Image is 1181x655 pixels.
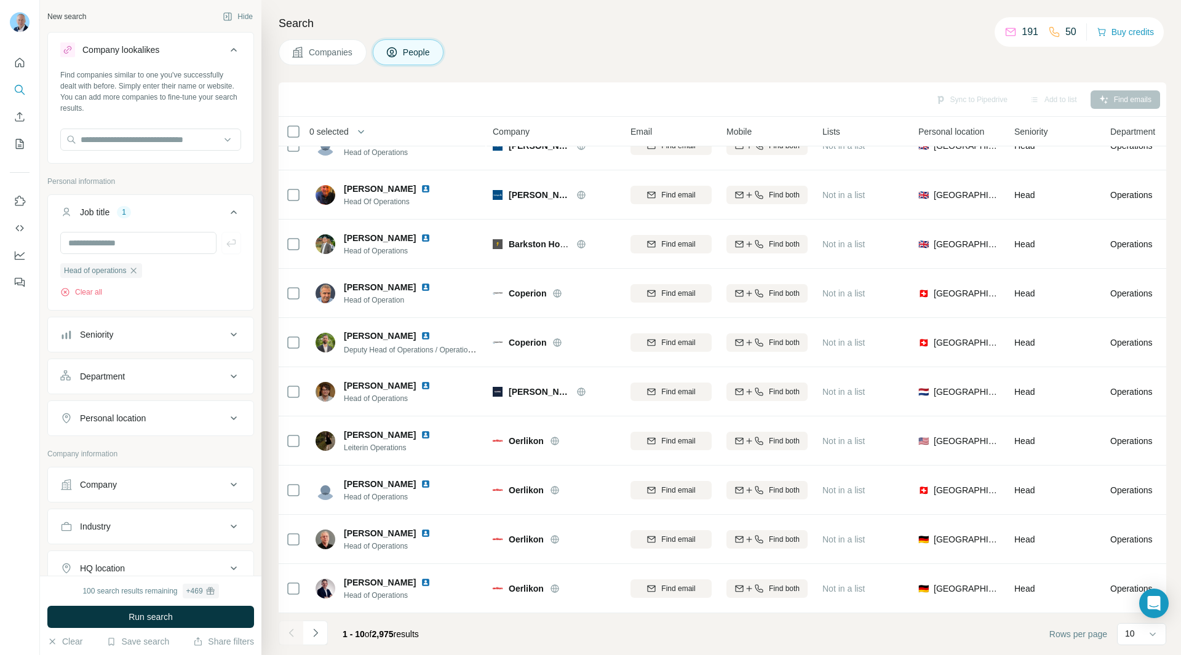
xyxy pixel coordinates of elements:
[421,381,431,391] img: LinkedIn logo
[934,533,1000,546] span: [GEOGRAPHIC_DATA]
[10,12,30,32] img: Avatar
[316,579,335,598] img: Avatar
[421,430,431,440] img: LinkedIn logo
[822,584,865,593] span: Not in a list
[661,534,695,545] span: Find email
[10,52,30,74] button: Quick start
[769,189,800,200] span: Find both
[1110,582,1152,595] span: Operations
[661,288,695,299] span: Find email
[918,386,929,398] span: 🇳🇱
[1110,484,1152,496] span: Operations
[344,196,445,207] span: Head Of Operations
[726,333,808,352] button: Find both
[344,183,416,195] span: [PERSON_NAME]
[344,245,445,256] span: Head of Operations
[344,442,445,453] span: Leiterin Operations
[630,186,712,204] button: Find email
[10,133,30,155] button: My lists
[344,147,445,158] span: Head of Operations
[343,629,419,639] span: results
[344,379,416,392] span: [PERSON_NAME]
[493,338,503,347] img: Logo of Coperion
[1125,627,1135,640] p: 10
[509,386,570,398] span: [PERSON_NAME] Industrie
[822,190,865,200] span: Not in a list
[309,125,349,138] span: 0 selected
[1014,239,1035,249] span: Head
[47,635,82,648] button: Clear
[48,320,253,349] button: Seniority
[1014,584,1035,593] span: Head
[822,239,865,249] span: Not in a list
[493,387,503,397] img: Logo of Kühne Industrie
[47,448,254,459] p: Company information
[1110,533,1152,546] span: Operations
[822,141,865,151] span: Not in a list
[186,586,203,597] div: + 469
[822,436,865,446] span: Not in a list
[934,287,1000,300] span: [GEOGRAPHIC_DATA]
[509,189,570,201] span: [PERSON_NAME]
[493,125,530,138] span: Company
[421,233,431,243] img: LinkedIn logo
[630,284,712,303] button: Find email
[1110,336,1152,349] span: Operations
[214,7,261,26] button: Hide
[316,431,335,451] img: Avatar
[509,435,544,447] span: Oerlikon
[630,481,712,499] button: Find email
[918,125,984,138] span: Personal location
[48,470,253,499] button: Company
[630,579,712,598] button: Find email
[344,393,445,404] span: Head of Operations
[316,530,335,549] img: Avatar
[1097,23,1154,41] button: Buy credits
[48,512,253,541] button: Industry
[421,528,431,538] img: LinkedIn logo
[630,125,652,138] span: Email
[769,435,800,447] span: Find both
[509,336,546,349] span: Coperion
[10,190,30,212] button: Use Surfe on LinkedIn
[726,186,808,204] button: Find both
[934,336,1000,349] span: [GEOGRAPHIC_DATA]
[769,534,800,545] span: Find both
[10,79,30,101] button: Search
[822,338,865,347] span: Not in a list
[421,479,431,489] img: LinkedIn logo
[47,11,86,22] div: New search
[48,362,253,391] button: Department
[1014,288,1035,298] span: Head
[421,184,431,194] img: LinkedIn logo
[726,383,808,401] button: Find both
[726,481,808,499] button: Find both
[769,386,800,397] span: Find both
[1110,435,1152,447] span: Operations
[47,606,254,628] button: Run search
[918,533,929,546] span: 🇩🇪
[661,435,695,447] span: Find email
[316,185,335,205] img: Avatar
[344,232,416,244] span: [PERSON_NAME]
[10,106,30,128] button: Enrich CSV
[80,370,125,383] div: Department
[493,288,503,298] img: Logo of Coperion
[918,582,929,595] span: 🇩🇪
[316,480,335,500] img: Avatar
[918,287,929,300] span: 🇨🇭
[661,189,695,200] span: Find email
[726,284,808,303] button: Find both
[934,238,1000,250] span: [GEOGRAPHIC_DATA]
[1014,534,1035,544] span: Head
[421,282,431,292] img: LinkedIn logo
[303,621,328,645] button: Navigate to next page
[1014,338,1035,347] span: Head
[365,629,372,639] span: of
[493,485,503,495] img: Logo of Oerlikon
[509,582,544,595] span: Oerlikon
[309,46,354,58] span: Companies
[509,287,546,300] span: Coperion
[822,485,865,495] span: Not in a list
[769,583,800,594] span: Find both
